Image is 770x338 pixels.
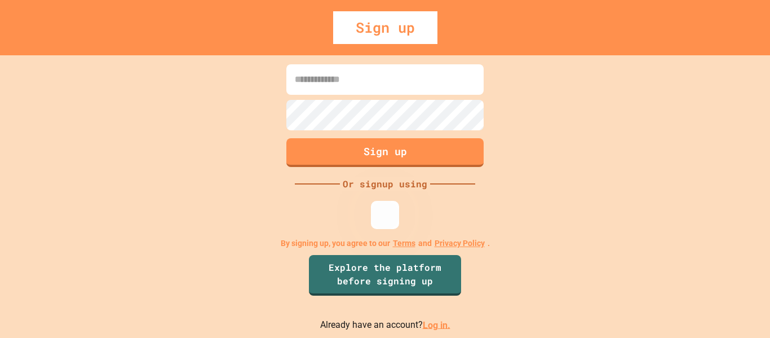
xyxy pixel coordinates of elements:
a: Privacy Policy [435,238,485,249]
div: Sign up [333,11,437,44]
div: Or signup using [340,177,430,191]
button: Sign up [286,138,484,167]
a: Explore the platform before signing up [309,255,461,296]
img: google-icon.svg [377,207,393,223]
a: Terms [393,238,415,249]
p: Already have an account? [320,318,450,332]
a: Log in. [423,319,450,330]
p: By signing up, you agree to our and . [281,238,490,249]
